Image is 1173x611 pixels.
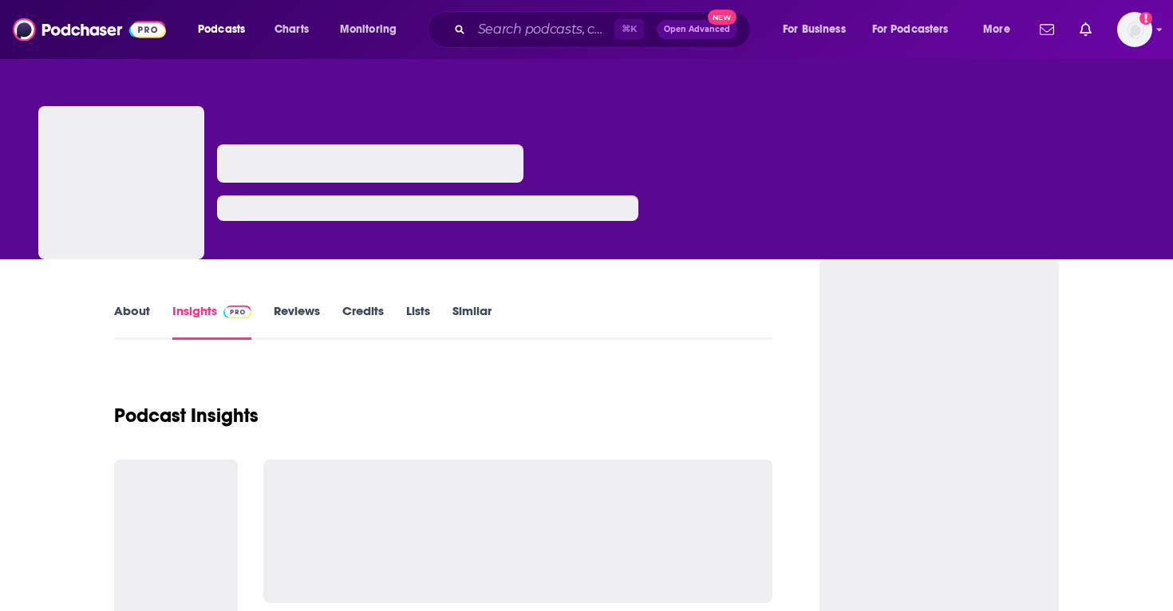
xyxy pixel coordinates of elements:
input: Search podcasts, credits, & more... [472,17,614,42]
a: Show notifications dropdown [1073,16,1098,43]
button: open menu [972,17,1030,42]
button: Show profile menu [1117,12,1152,47]
h1: Podcast Insights [114,404,259,428]
button: Open AdvancedNew [657,20,737,39]
span: Logged in as KTMSseat4 [1117,12,1152,47]
button: open menu [772,17,866,42]
a: Lists [406,303,430,340]
a: Credits [342,303,384,340]
a: Show notifications dropdown [1033,16,1060,43]
span: Podcasts [198,18,245,41]
span: More [983,18,1010,41]
span: Charts [274,18,309,41]
button: open menu [862,17,972,42]
button: open menu [329,17,417,42]
svg: Add a profile image [1139,12,1152,25]
span: Monitoring [340,18,397,41]
span: Open Advanced [664,26,730,34]
img: Podchaser - Follow, Share and Rate Podcasts [13,14,166,45]
img: Podchaser Pro [223,305,251,318]
span: New [708,10,737,25]
a: Reviews [274,303,320,340]
a: Similar [452,303,492,340]
img: User Profile [1117,12,1152,47]
a: InsightsPodchaser Pro [172,303,251,340]
button: open menu [187,17,266,42]
a: Charts [264,17,318,42]
div: Search podcasts, credits, & more... [443,11,766,48]
span: For Podcasters [872,18,949,41]
span: For Business [783,18,846,41]
a: About [114,303,150,340]
span: ⌘ K [614,19,644,40]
